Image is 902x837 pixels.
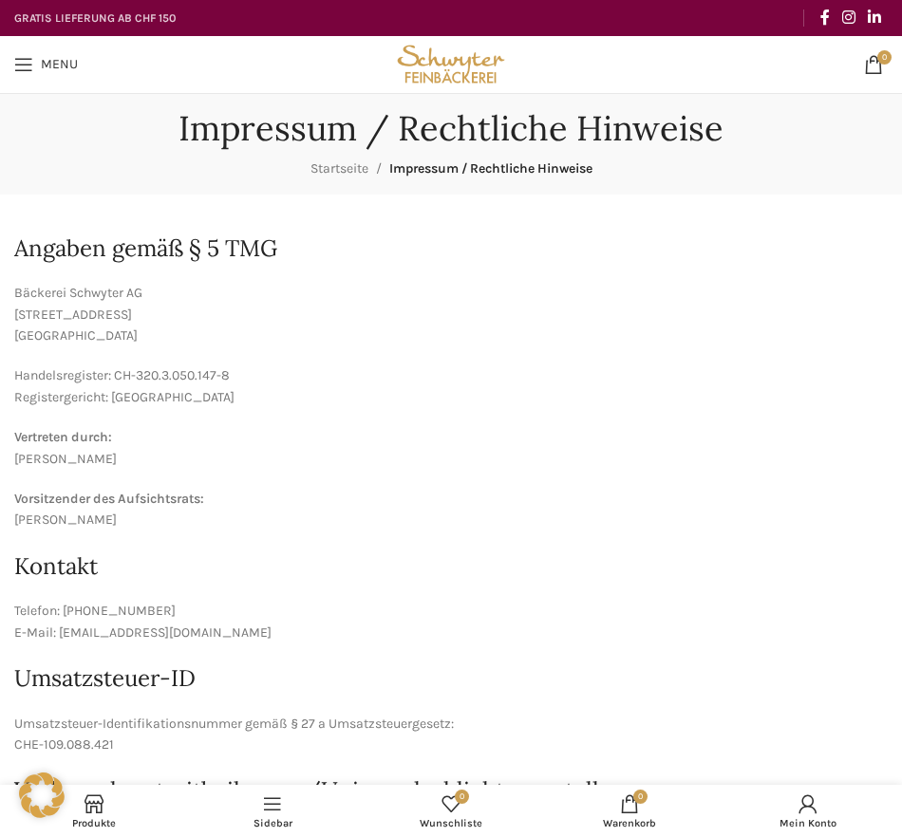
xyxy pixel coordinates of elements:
span: Wunschliste [371,817,531,829]
span: Mein Konto [728,817,888,829]
p: [PERSON_NAME] [14,489,888,531]
a: Linkedin social link [862,3,888,32]
span: 0 [455,790,469,804]
span: Impressum / Rechtliche Hinweise [389,160,592,177]
span: Sidebar [193,817,352,829]
p: Bäckerei Schwyter AG [STREET_ADDRESS] [GEOGRAPHIC_DATA] [14,283,888,346]
span: Menu [41,58,78,71]
a: 0 [855,46,893,84]
h2: Umsatzsteuer-ID [14,662,888,695]
div: Meine Wunschliste [362,790,540,832]
a: Sidebar [183,790,362,832]
span: Warenkorb [550,817,709,829]
a: 0 Wunschliste [362,790,540,832]
a: Open mobile menu [5,46,87,84]
h2: Kontakt [14,550,888,583]
p: [PERSON_NAME] [14,427,888,470]
img: Bäckerei Schwyter [393,36,510,93]
a: 0 Warenkorb [540,790,719,832]
span: 0 [633,790,648,804]
a: Site logo [393,55,510,71]
a: Mein Konto [719,790,897,832]
h2: Angaben gemäß § 5 TMG [14,232,888,265]
h2: Verbraucher­streit­beilegung/Universal­schlichtungs­stelle [14,774,888,807]
a: Startseite [310,160,368,177]
span: Produkte [14,817,174,829]
strong: Vorsitzender des Aufsichtsrats: [14,491,204,507]
a: Instagram social link [836,3,861,32]
strong: Vertreten durch: [14,429,112,445]
p: Umsatzsteuer-Identifikationsnummer gemäß § 27 a Umsatzsteuergesetz: CHE-109.088.421 [14,714,888,756]
div: My cart [540,790,719,832]
p: Handelsregister: CH-320.3.050.147-8 Registergericht: [GEOGRAPHIC_DATA] [14,365,888,408]
span: 0 [877,50,892,65]
h1: Impressum / Rechtliche Hinweise [179,108,723,149]
a: Facebook social link [814,3,836,32]
p: Telefon: [PHONE_NUMBER] E-Mail: [EMAIL_ADDRESS][DOMAIN_NAME] [14,601,888,643]
a: Produkte [5,790,183,832]
strong: GRATIS LIEFERUNG AB CHF 150 [14,11,176,25]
